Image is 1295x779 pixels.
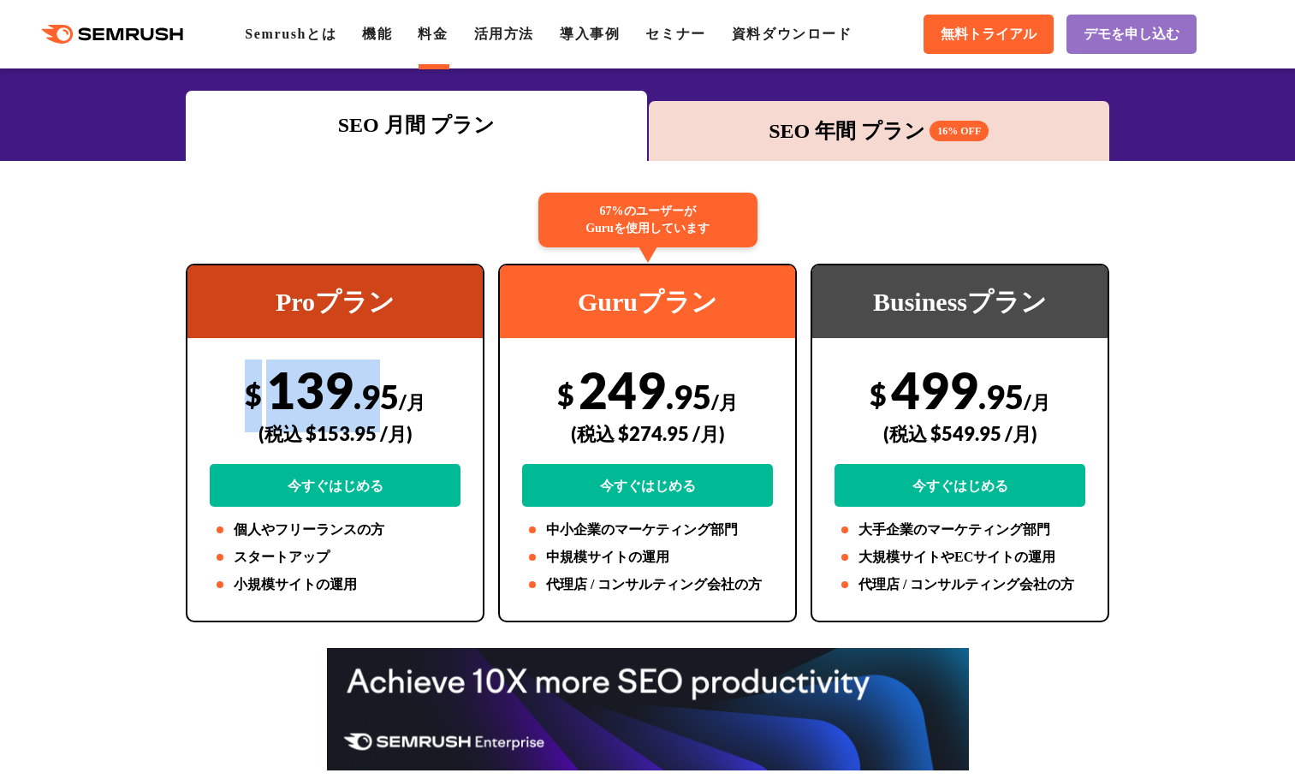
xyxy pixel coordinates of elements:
a: セミナー [645,27,705,41]
div: (税込 $274.95 /月) [522,403,773,464]
span: 無料トライアル [941,26,1037,44]
a: 今すぐはじめる [835,464,1085,507]
span: $ [245,377,262,412]
div: Guruプラン [500,265,795,338]
span: デモを申し込む [1084,26,1179,44]
a: 導入事例 [560,27,620,41]
div: Proプラン [187,265,483,338]
a: Semrushとは [245,27,336,41]
a: 機能 [362,27,392,41]
li: 代理店 / コンサルティング会社の方 [522,574,773,595]
a: 今すぐはじめる [210,464,460,507]
div: Businessプラン [812,265,1108,338]
div: (税込 $153.95 /月) [210,403,460,464]
li: 大規模サイトやECサイトの運用 [835,547,1085,568]
a: 料金 [418,27,448,41]
a: 無料トライアル [924,15,1054,54]
span: .95 [666,377,711,416]
div: (税込 $549.95 /月) [835,403,1085,464]
span: /月 [1024,390,1050,413]
li: 大手企業のマーケティング部門 [835,520,1085,540]
span: .95 [353,377,399,416]
div: 249 [522,360,773,507]
span: .95 [978,377,1024,416]
span: /月 [711,390,738,413]
span: /月 [399,390,425,413]
li: スタートアップ [210,547,460,568]
a: 資料ダウンロード [732,27,852,41]
div: SEO 月間 プラン [194,110,639,140]
div: SEO 年間 プラン [657,116,1102,146]
div: 67%のユーザーが Guruを使用しています [538,193,757,247]
span: 16% OFF [930,121,989,141]
div: 499 [835,360,1085,507]
li: 中小企業のマーケティング部門 [522,520,773,540]
li: 代理店 / コンサルティング会社の方 [835,574,1085,595]
li: 個人やフリーランスの方 [210,520,460,540]
span: $ [557,377,574,412]
a: 今すぐはじめる [522,464,773,507]
span: $ [870,377,887,412]
div: 139 [210,360,460,507]
li: 中規模サイトの運用 [522,547,773,568]
li: 小規模サイトの運用 [210,574,460,595]
a: 活用方法 [474,27,534,41]
a: デモを申し込む [1066,15,1197,54]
